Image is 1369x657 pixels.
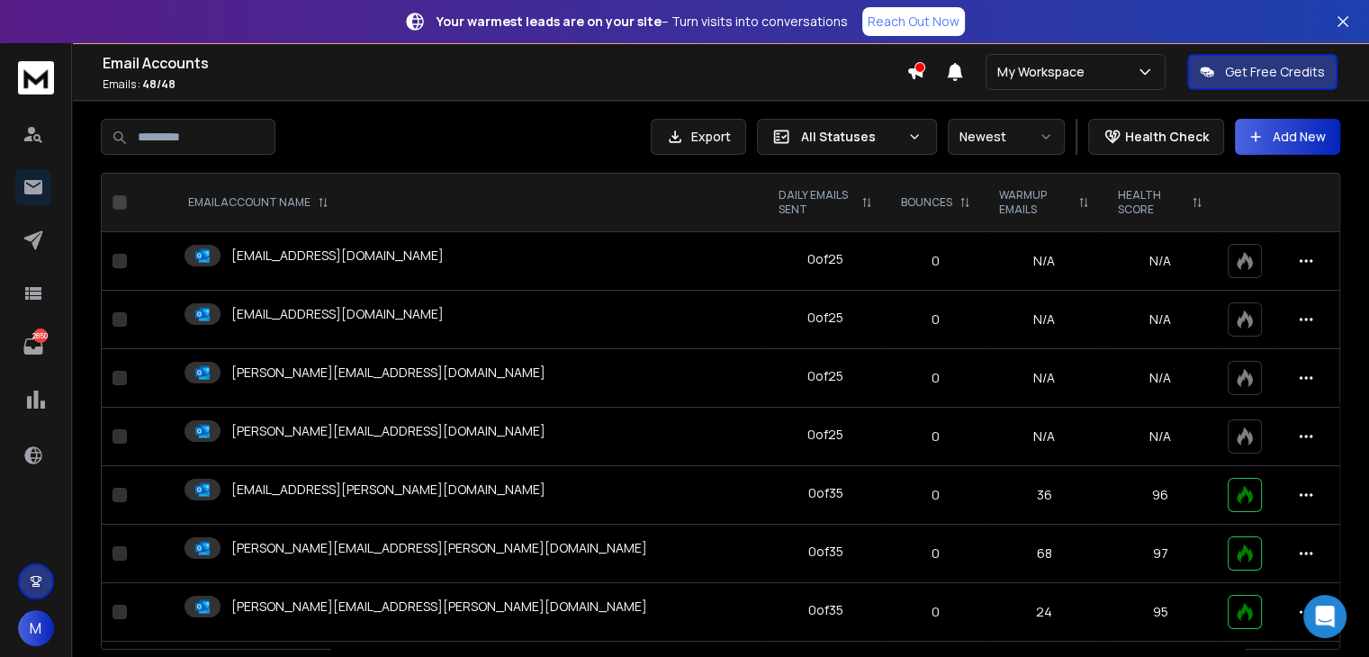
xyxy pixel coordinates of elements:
[18,610,54,646] button: M
[231,481,545,499] p: [EMAIL_ADDRESS][PERSON_NAME][DOMAIN_NAME]
[1303,595,1346,638] div: Open Intercom Messenger
[808,601,843,619] div: 0 of 35
[985,349,1103,408] td: N/A
[103,52,906,74] h1: Email Accounts
[897,310,974,328] p: 0
[1114,369,1206,387] p: N/A
[1235,119,1340,155] button: Add New
[231,305,444,323] p: [EMAIL_ADDRESS][DOMAIN_NAME]
[33,328,48,343] p: 2850
[862,7,965,36] a: Reach Out Now
[1103,583,1217,642] td: 95
[103,77,906,92] p: Emails :
[897,544,974,562] p: 0
[1118,188,1184,217] p: HEALTH SCORE
[985,466,1103,525] td: 36
[807,250,843,268] div: 0 of 25
[231,247,444,265] p: [EMAIL_ADDRESS][DOMAIN_NAME]
[231,364,545,382] p: [PERSON_NAME][EMAIL_ADDRESS][DOMAIN_NAME]
[1114,427,1206,445] p: N/A
[868,13,959,31] p: Reach Out Now
[801,128,900,146] p: All Statuses
[1114,310,1206,328] p: N/A
[985,525,1103,583] td: 68
[897,369,974,387] p: 0
[231,539,647,557] p: [PERSON_NAME][EMAIL_ADDRESS][PERSON_NAME][DOMAIN_NAME]
[779,188,854,217] p: DAILY EMAILS SENT
[985,291,1103,349] td: N/A
[142,76,176,92] span: 48 / 48
[1103,525,1217,583] td: 97
[188,195,329,210] div: EMAIL ACCOUNT NAME
[948,119,1065,155] button: Newest
[808,543,843,561] div: 0 of 35
[985,583,1103,642] td: 24
[1187,54,1337,90] button: Get Free Credits
[18,61,54,94] img: logo
[985,232,1103,291] td: N/A
[897,486,974,504] p: 0
[807,309,843,327] div: 0 of 25
[901,195,952,210] p: BOUNCES
[897,427,974,445] p: 0
[897,252,974,270] p: 0
[808,484,843,502] div: 0 of 35
[1225,63,1325,81] p: Get Free Credits
[437,13,848,31] p: – Turn visits into conversations
[1114,252,1206,270] p: N/A
[1103,466,1217,525] td: 96
[999,188,1071,217] p: WARMUP EMAILS
[1125,128,1209,146] p: Health Check
[651,119,746,155] button: Export
[807,426,843,444] div: 0 of 25
[897,603,974,621] p: 0
[15,328,51,364] a: 2850
[437,13,662,30] strong: Your warmest leads are on your site
[231,422,545,440] p: [PERSON_NAME][EMAIL_ADDRESS][DOMAIN_NAME]
[985,408,1103,466] td: N/A
[807,367,843,385] div: 0 of 25
[1088,119,1224,155] button: Health Check
[997,63,1092,81] p: My Workspace
[231,598,647,616] p: [PERSON_NAME][EMAIL_ADDRESS][PERSON_NAME][DOMAIN_NAME]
